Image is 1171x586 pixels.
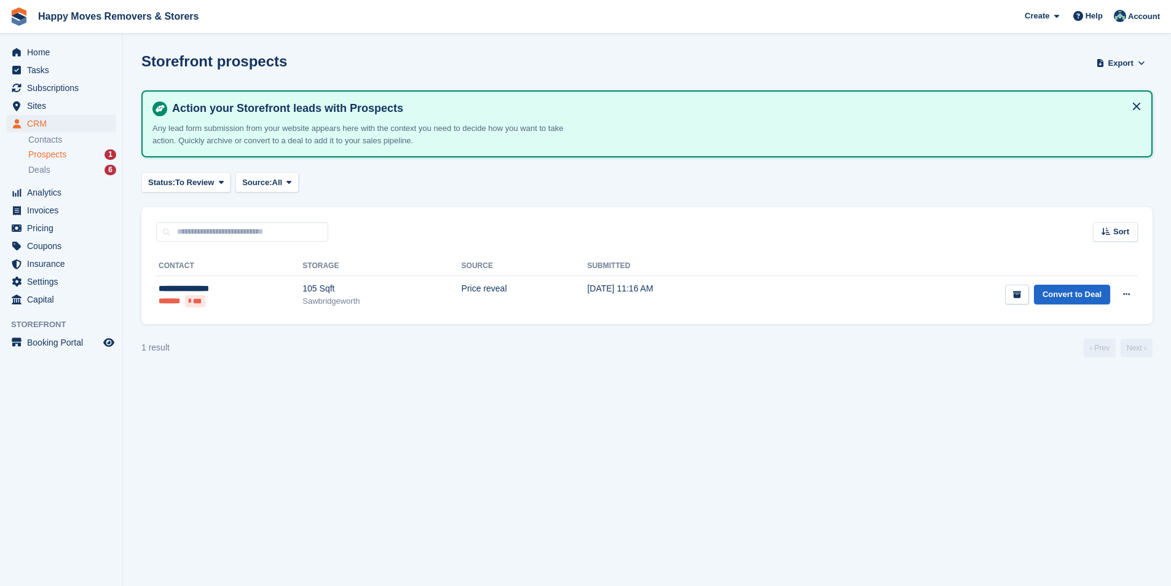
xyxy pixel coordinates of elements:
th: Storage [302,256,461,276]
span: To Review [175,176,214,189]
a: menu [6,61,116,79]
div: 1 [104,149,116,160]
a: menu [6,184,116,201]
span: Storefront [11,319,122,331]
img: stora-icon-8386f47178a22dfd0bd8f6a31ec36ba5ce8667c1dd55bd0f319d3a0aa187defe.svg [10,7,28,26]
span: Insurance [27,255,101,272]
a: Preview store [101,335,116,350]
a: Convert to Deal [1034,285,1110,305]
td: [DATE] 11:16 AM [587,276,770,314]
h1: Storefront prospects [141,53,287,69]
a: menu [6,202,116,219]
a: menu [6,255,116,272]
td: Price reveal [462,276,588,314]
a: menu [6,237,116,255]
a: menu [6,79,116,97]
span: Sort [1113,226,1129,238]
span: Deals [28,164,50,176]
div: 6 [104,165,116,175]
th: Source [462,256,588,276]
span: Capital [27,291,101,308]
span: Help [1086,10,1103,22]
a: menu [6,291,116,308]
p: Any lead form submission from your website appears here with the context you need to decide how y... [152,122,583,146]
span: Booking Portal [27,334,101,351]
th: Contact [156,256,302,276]
span: Subscriptions [27,79,101,97]
a: Next [1121,339,1153,357]
div: 105 Sqft [302,282,461,295]
a: Happy Moves Removers & Storers [33,6,203,26]
span: Sites [27,97,101,114]
div: Sawbridgeworth [302,295,461,307]
span: Status: [148,176,175,189]
img: Admin [1114,10,1126,22]
span: CRM [27,115,101,132]
a: Contacts [28,134,116,146]
a: menu [6,44,116,61]
th: Submitted [587,256,770,276]
a: menu [6,97,116,114]
button: Export [1094,53,1148,73]
nav: Page [1081,339,1155,357]
a: menu [6,334,116,351]
a: menu [6,273,116,290]
a: Deals 6 [28,164,116,176]
span: Pricing [27,220,101,237]
a: Previous [1084,339,1116,357]
a: menu [6,220,116,237]
h4: Action your Storefront leads with Prospects [167,101,1141,116]
span: Export [1108,57,1134,69]
a: menu [6,115,116,132]
div: 1 result [141,341,170,354]
span: Home [27,44,101,61]
span: Create [1025,10,1049,22]
span: Account [1128,10,1160,23]
span: Coupons [27,237,101,255]
span: Invoices [27,202,101,219]
span: Analytics [27,184,101,201]
span: Source: [242,176,272,189]
button: Status: To Review [141,172,231,192]
span: Settings [27,273,101,290]
span: Tasks [27,61,101,79]
span: All [272,176,283,189]
span: Prospects [28,149,66,160]
a: Prospects 1 [28,148,116,161]
button: Source: All [235,172,299,192]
